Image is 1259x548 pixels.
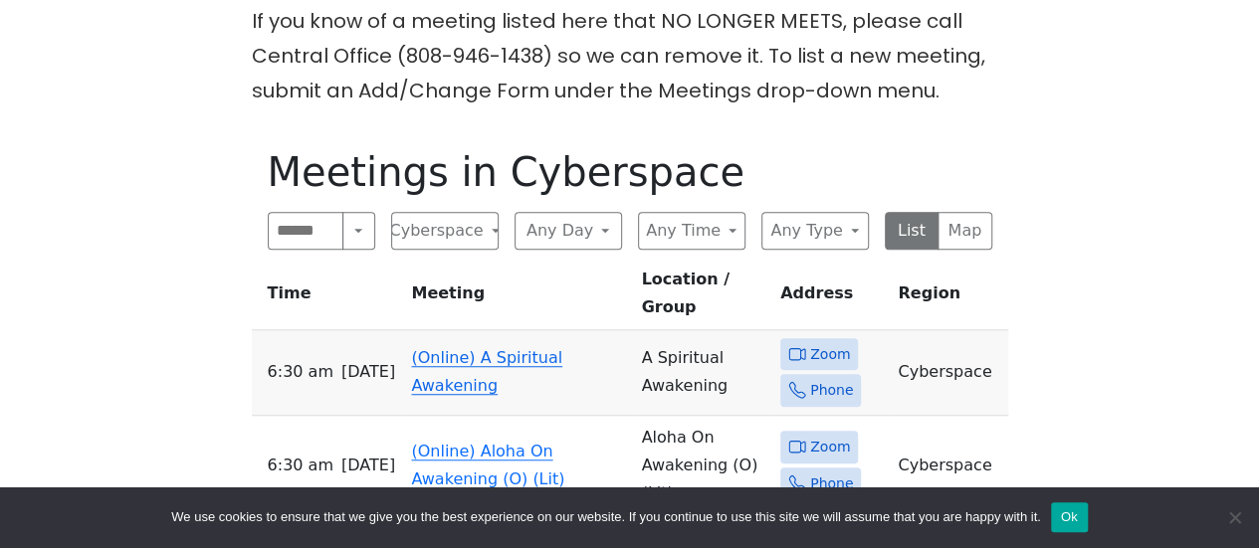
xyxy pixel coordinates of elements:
a: (Online) A Spiritual Awakening [411,348,562,395]
h1: Meetings in Cyberspace [268,148,992,196]
button: Any Type [761,212,869,250]
button: Ok [1051,502,1088,532]
span: We use cookies to ensure that we give you the best experience on our website. If you continue to ... [171,507,1040,527]
button: List [885,212,940,250]
th: Address [772,266,890,330]
span: Zoom [810,435,850,459]
a: (Online) Aloha On Awakening (O) (Lit) [411,442,564,488]
button: Cyberspace [391,212,499,250]
td: A Spiritual Awakening [633,330,772,416]
span: [DATE] [341,452,395,479]
span: 6:30 AM [268,358,333,386]
input: Search [268,212,344,250]
span: Zoom [810,342,850,367]
th: Time [252,266,404,330]
th: Location / Group [633,266,772,330]
button: Search [342,212,374,250]
p: If you know of a meeting listed here that NO LONGER MEETS, please call Central Office (808-946-14... [252,4,1008,108]
span: Phone [810,471,853,496]
td: Aloha On Awakening (O) (Lit) [633,416,772,516]
span: No [1224,507,1244,527]
button: Any Day [515,212,622,250]
span: Phone [810,378,853,403]
button: Any Time [638,212,745,250]
td: Cyberspace [890,416,1007,516]
th: Meeting [403,266,633,330]
button: Map [938,212,992,250]
td: Cyberspace [890,330,1007,416]
th: Region [890,266,1007,330]
span: 6:30 AM [268,452,333,479]
span: [DATE] [341,358,395,386]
